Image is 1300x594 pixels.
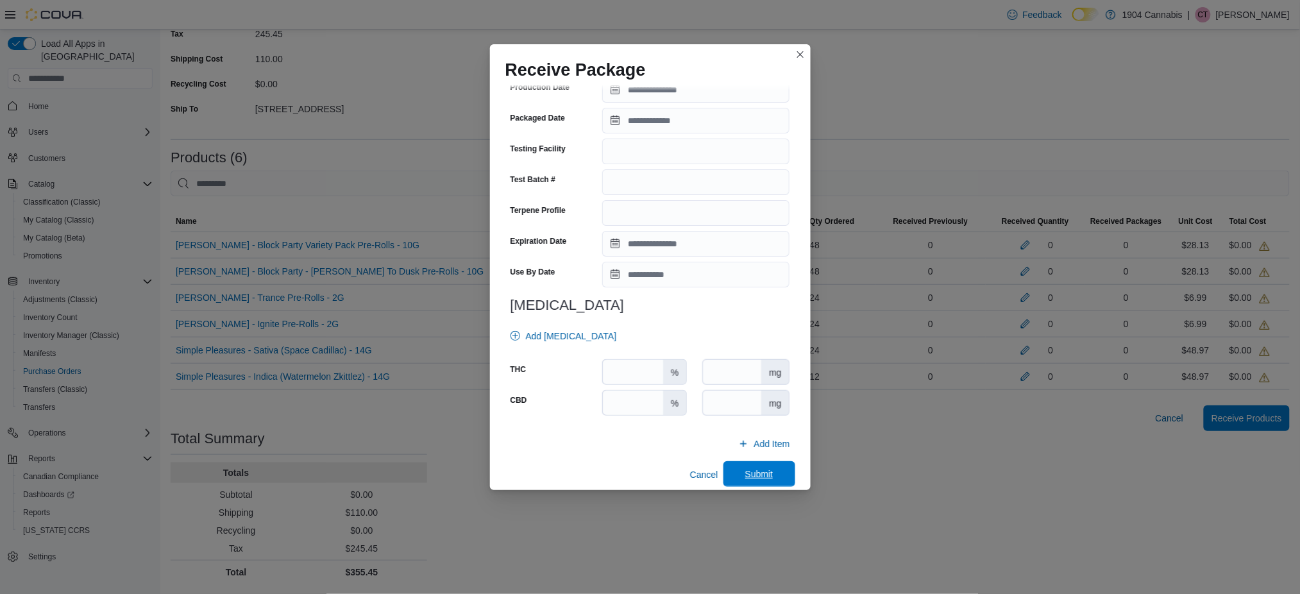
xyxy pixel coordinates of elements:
[511,205,566,216] label: Terpene Profile
[745,468,773,480] span: Submit
[511,144,566,154] label: Testing Facility
[511,298,790,313] h3: [MEDICAL_DATA]
[602,262,789,287] input: Press the down key to open a popover containing a calendar.
[511,267,555,277] label: Use By Date
[602,108,789,133] input: Press the down key to open a popover containing a calendar.
[754,437,789,450] span: Add Item
[723,461,795,487] button: Submit
[511,364,527,375] label: THC
[511,236,567,246] label: Expiration Date
[511,82,570,92] label: Production Date
[733,431,795,457] button: Add Item
[793,47,808,62] button: Closes this modal window
[663,360,686,384] div: %
[511,174,555,185] label: Test Batch #
[526,330,617,343] span: Add [MEDICAL_DATA]
[511,113,565,123] label: Packaged Date
[602,77,789,103] input: Press the down key to open a popover containing a calendar.
[685,462,723,488] button: Cancel
[511,395,527,405] label: CBD
[602,231,789,257] input: Press the down key to open a popover containing a calendar.
[663,391,686,415] div: %
[761,360,789,384] div: mg
[761,391,789,415] div: mg
[690,468,718,481] span: Cancel
[505,60,646,80] h1: Receive Package
[505,323,622,349] button: Add [MEDICAL_DATA]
